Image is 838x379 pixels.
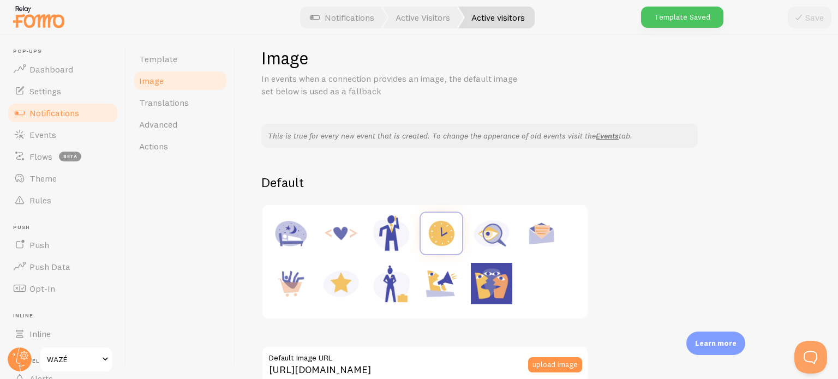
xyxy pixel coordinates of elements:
[13,312,119,320] span: Inline
[133,92,228,113] a: Translations
[29,261,70,272] span: Push Data
[320,213,362,254] img: Code
[794,341,827,374] iframe: Help Scout Beacon - Open
[133,70,228,92] a: Image
[421,263,462,304] img: Shoutout
[29,328,51,339] span: Inline
[695,338,737,348] p: Learn more
[320,263,362,304] img: Rating
[7,102,119,124] a: Notifications
[13,224,119,231] span: Push
[39,346,113,372] a: WAZÉ
[139,97,189,108] span: Translations
[29,64,73,75] span: Dashboard
[133,135,228,157] a: Actions
[7,256,119,278] a: Push Data
[261,73,523,98] p: In events when a connection provides an image, the default image set below is used as a fallback
[270,263,312,304] img: Purchase
[261,174,812,191] h2: Default
[370,213,412,254] img: Male Executive
[29,129,56,140] span: Events
[7,278,119,299] a: Opt-In
[7,167,119,189] a: Theme
[47,353,99,366] span: WAZÉ
[641,7,723,28] div: Template Saved
[7,323,119,345] a: Inline
[29,195,51,206] span: Rules
[521,213,562,254] img: Newsletter
[528,357,582,372] button: upload image
[139,75,164,86] span: Image
[7,58,119,80] a: Dashboard
[139,119,177,130] span: Advanced
[421,213,462,254] img: Appointment
[59,152,81,161] span: beta
[133,48,228,70] a: Template
[7,146,119,167] a: Flows beta
[29,173,57,184] span: Theme
[29,283,55,294] span: Opt-In
[133,113,228,135] a: Advanced
[268,130,691,141] p: This is true for every new event that is created. To change the apperance of old events visit the...
[7,124,119,146] a: Events
[7,189,119,211] a: Rules
[139,141,168,152] span: Actions
[29,239,49,250] span: Push
[471,213,512,254] img: Inquiry
[370,263,412,304] img: Female Executive
[7,80,119,102] a: Settings
[686,332,745,355] div: Learn more
[261,346,589,364] label: Default Image URL
[11,3,66,31] img: fomo-relay-logo-orange.svg
[29,151,52,162] span: Flows
[7,234,119,256] a: Push
[139,53,177,64] span: Template
[261,47,812,69] h1: Image
[29,86,61,97] span: Settings
[471,263,512,304] img: Custom
[13,48,119,55] span: Pop-ups
[29,107,79,118] span: Notifications
[596,131,619,141] a: Events
[270,213,312,254] img: Accommodation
